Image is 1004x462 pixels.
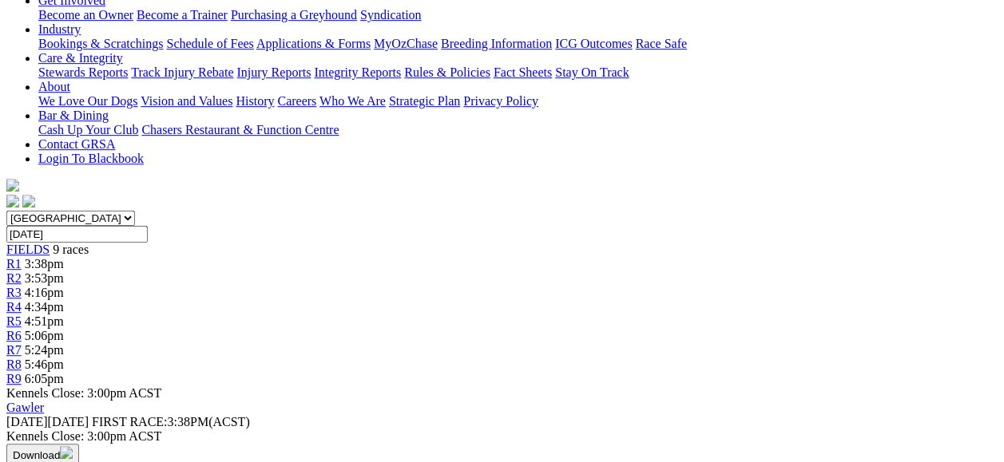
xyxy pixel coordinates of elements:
[38,152,144,165] a: Login To Blackbook
[6,415,89,428] span: [DATE]
[25,329,64,342] span: 5:06pm
[404,65,490,79] a: Rules & Policies
[38,65,998,80] div: Care & Integrity
[38,123,998,137] div: Bar & Dining
[319,94,386,108] a: Who We Are
[38,8,998,22] div: Get Involved
[137,8,228,22] a: Become a Trainer
[6,271,22,285] a: R2
[6,243,50,256] a: FIELDS
[6,415,48,428] span: [DATE]
[38,51,123,65] a: Care & Integrity
[92,415,167,428] span: FIRST RACE:
[25,357,64,371] span: 5:46pm
[53,243,89,256] span: 9 races
[141,123,339,136] a: Chasers Restaurant & Function Centre
[6,386,161,400] span: Kennels Close: 3:00pm ACST
[389,94,460,108] a: Strategic Plan
[25,257,64,270] span: 3:38pm
[6,343,22,357] a: R7
[6,357,22,371] a: R8
[6,179,19,192] img: logo-grsa-white.png
[231,8,357,22] a: Purchasing a Greyhound
[25,372,64,385] span: 6:05pm
[38,137,115,151] a: Contact GRSA
[236,65,311,79] a: Injury Reports
[555,65,629,79] a: Stay On Track
[6,314,22,328] a: R5
[635,37,686,50] a: Race Safe
[494,65,552,79] a: Fact Sheets
[236,94,274,108] a: History
[25,300,64,314] span: 4:34pm
[256,37,371,50] a: Applications & Forms
[6,300,22,314] a: R4
[6,429,998,444] div: Kennels Close: 3:00pm ACST
[38,37,163,50] a: Bookings & Scratchings
[60,446,73,459] img: download.svg
[6,401,44,414] a: Gawler
[38,22,81,36] a: Industry
[555,37,632,50] a: ICG Outcomes
[38,94,137,108] a: We Love Our Dogs
[22,195,35,207] img: twitter.svg
[38,109,109,122] a: Bar & Dining
[25,343,64,357] span: 5:24pm
[463,94,538,108] a: Privacy Policy
[360,8,421,22] a: Syndication
[38,8,133,22] a: Become an Owner
[441,37,552,50] a: Breeding Information
[38,94,998,109] div: About
[277,94,316,108] a: Careers
[6,226,148,243] input: Select date
[38,80,70,93] a: About
[25,271,64,285] span: 3:53pm
[166,37,253,50] a: Schedule of Fees
[6,195,19,207] img: facebook.svg
[141,94,232,108] a: Vision and Values
[6,372,22,385] a: R9
[25,286,64,299] span: 4:16pm
[92,415,250,428] span: 3:38PM(ACST)
[6,286,22,299] a: R3
[6,257,22,270] a: R1
[38,37,998,51] div: Industry
[38,65,128,79] a: Stewards Reports
[314,65,401,79] a: Integrity Reports
[6,329,22,342] a: R6
[131,65,233,79] a: Track Injury Rebate
[374,37,438,50] a: MyOzChase
[38,123,138,136] a: Cash Up Your Club
[25,314,64,328] span: 4:51pm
